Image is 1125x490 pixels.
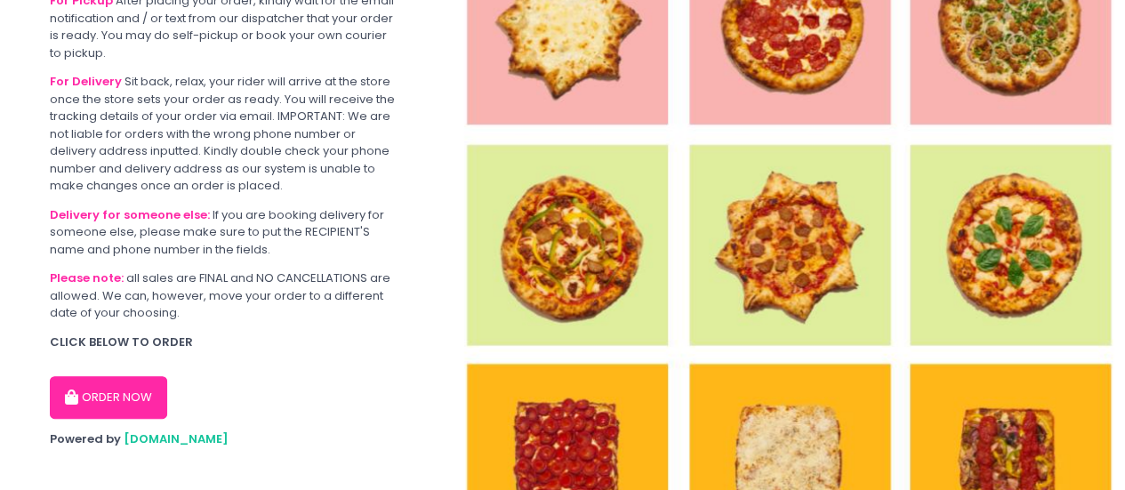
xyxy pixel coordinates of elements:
[50,430,400,448] div: Powered by
[50,269,400,322] div: all sales are FINAL and NO CANCELLATIONS are allowed. We can, however, move your order to a diffe...
[124,430,229,447] a: [DOMAIN_NAME]
[50,73,400,195] div: Sit back, relax, your rider will arrive at the store once the store sets your order as ready. You...
[50,206,210,223] b: Delivery for someone else:
[50,333,400,351] div: CLICK BELOW TO ORDER
[50,376,167,419] button: ORDER NOW
[50,73,122,90] b: For Delivery
[50,269,124,286] b: Please note:
[50,206,400,259] div: If you are booking delivery for someone else, please make sure to put the RECIPIENT'S name and ph...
